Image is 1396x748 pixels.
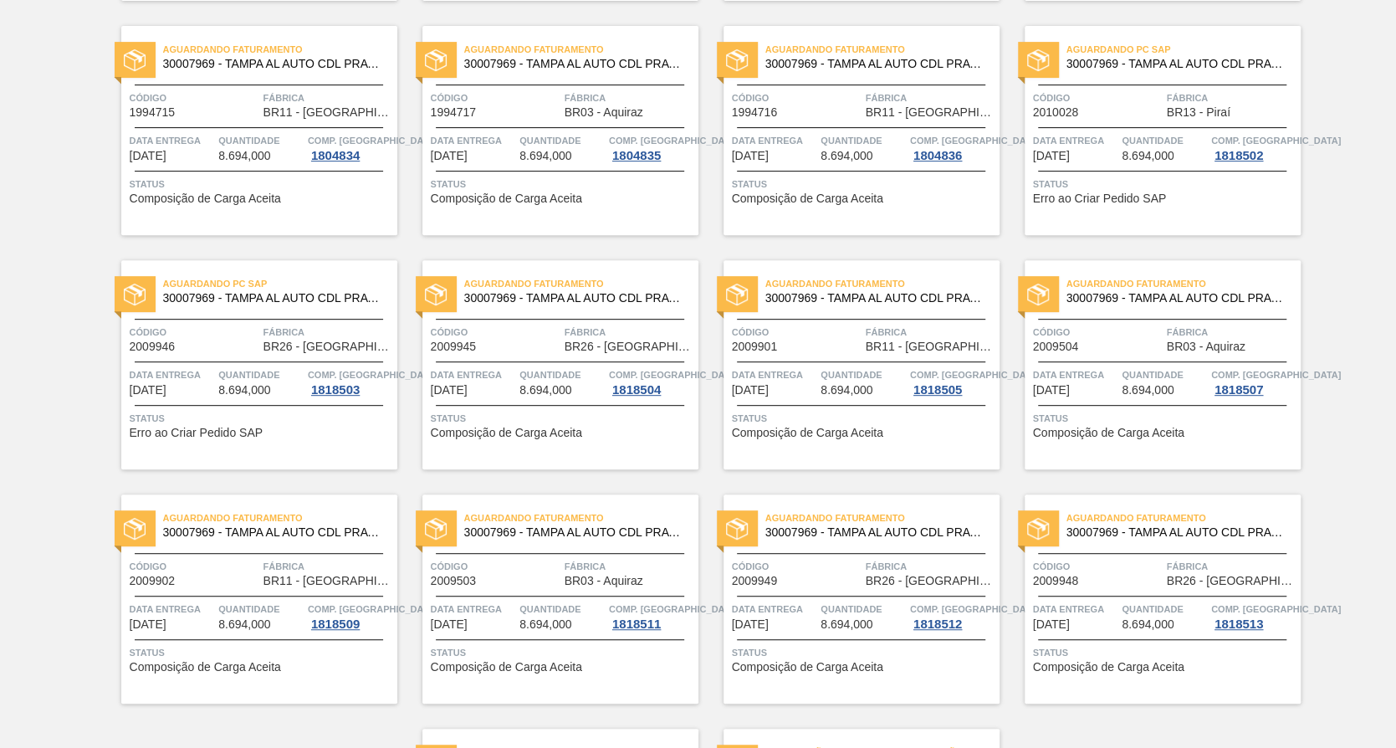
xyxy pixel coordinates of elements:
[124,284,146,305] img: status
[732,90,862,106] span: Código
[765,275,1000,292] span: Aguardando Faturamento
[124,49,146,71] img: status
[1122,618,1174,631] span: 8.694,000
[1211,601,1341,617] span: Comp. Carga
[130,661,281,674] span: Composição de Carga Aceita
[1033,324,1163,341] span: Código
[464,526,685,539] span: 30007969 - TAMPA AL AUTO CDL PRATA CANPACK
[910,601,995,631] a: Comp. [GEOGRAPHIC_DATA]1818512
[565,106,643,119] span: BR03 - Aquiraz
[1066,510,1301,526] span: Aguardando Faturamento
[910,383,965,397] div: 1818505
[130,366,215,383] span: Data entrega
[263,341,393,353] span: BR26 - Uberlândia
[1211,601,1296,631] a: Comp. [GEOGRAPHIC_DATA]1818513
[519,618,571,631] span: 8.694,000
[726,284,748,305] img: status
[1167,90,1296,106] span: Fábrica
[308,132,393,162] a: Comp. [GEOGRAPHIC_DATA]1804834
[732,176,995,192] span: Status
[732,661,883,674] span: Composição de Carga Aceita
[96,260,397,469] a: statusAguardando PC SAP30007969 - TAMPA AL AUTO CDL PRATA CANPACKCódigo2009946FábricaBR26 - [GEOG...
[130,558,259,575] span: Código
[130,324,259,341] span: Código
[431,341,477,353] span: 2009945
[263,324,393,341] span: Fábrica
[308,149,363,162] div: 1804834
[431,410,694,427] span: Status
[1033,150,1070,162] span: 10/09/2025
[130,384,166,397] span: 11/09/2025
[431,366,516,383] span: Data entrega
[609,132,694,162] a: Comp. [GEOGRAPHIC_DATA]1804835
[308,601,437,617] span: Comp. Carga
[732,644,995,661] span: Status
[130,90,259,106] span: Código
[163,510,397,526] span: Aguardando Faturamento
[1033,176,1296,192] span: Status
[130,618,166,631] span: 20/09/2025
[130,427,263,439] span: Erro ao Criar Pedido SAP
[218,601,304,617] span: Quantidade
[609,601,739,617] span: Comp. Carga
[1033,192,1167,205] span: Erro ao Criar Pedido SAP
[1027,284,1049,305] img: status
[1033,410,1296,427] span: Status
[910,366,1040,383] span: Comp. Carga
[1211,617,1266,631] div: 1818513
[163,275,397,292] span: Aguardando PC SAP
[866,575,995,587] span: BR26 - Uberlândia
[1211,132,1341,149] span: Comp. Carga
[910,132,995,162] a: Comp. [GEOGRAPHIC_DATA]1804836
[308,366,393,397] a: Comp. [GEOGRAPHIC_DATA]1818503
[431,132,516,149] span: Data entrega
[218,618,270,631] span: 8.694,000
[866,90,995,106] span: Fábrica
[1211,366,1296,397] a: Comp. [GEOGRAPHIC_DATA]1818507
[431,661,582,674] span: Composição de Carga Aceita
[1211,366,1341,383] span: Comp. Carga
[1000,26,1301,235] a: statusAguardando PC SAP30007969 - TAMPA AL AUTO CDL PRATA CANPACKCódigo2010028FábricaBR13 - Piraí...
[96,494,397,704] a: statusAguardando Faturamento30007969 - TAMPA AL AUTO CDL PRATA CANPACKCódigo2009902FábricaBR11 - ...
[397,494,698,704] a: statusAguardando Faturamento30007969 - TAMPA AL AUTO CDL PRATA CANPACKCódigo2009503FábricaBR03 - ...
[1167,575,1296,587] span: BR26 - Uberlândia
[130,410,393,427] span: Status
[124,518,146,540] img: status
[1033,618,1070,631] span: 29/09/2025
[821,132,906,149] span: Quantidade
[732,132,817,149] span: Data entrega
[1211,132,1296,162] a: Comp. [GEOGRAPHIC_DATA]1818502
[1033,644,1296,661] span: Status
[1033,427,1184,439] span: Composição de Carga Aceita
[431,324,560,341] span: Código
[130,176,393,192] span: Status
[263,558,393,575] span: Fábrica
[163,58,384,70] span: 30007969 - TAMPA AL AUTO CDL PRATA CANPACK
[698,260,1000,469] a: statusAguardando Faturamento30007969 - TAMPA AL AUTO CDL PRATA CANPACKCódigo2009901FábricaBR11 - ...
[1033,661,1184,674] span: Composição de Carga Aceita
[1000,260,1301,469] a: statusAguardando Faturamento30007969 - TAMPA AL AUTO CDL PRATA CANPACKCódigo2009504FábricaBR03 - ...
[821,384,872,397] span: 8.694,000
[1033,90,1163,106] span: Código
[609,132,739,149] span: Comp. Carga
[732,575,778,587] span: 2009949
[1033,575,1079,587] span: 2009948
[1167,558,1296,575] span: Fábrica
[609,383,664,397] div: 1818504
[425,518,447,540] img: status
[910,617,965,631] div: 1818512
[609,149,664,162] div: 1804835
[732,558,862,575] span: Código
[163,526,384,539] span: 30007969 - TAMPA AL AUTO CDL PRATA CANPACK
[1033,558,1163,575] span: Código
[464,41,698,58] span: Aguardando Faturamento
[1122,384,1174,397] span: 8.694,000
[464,275,698,292] span: Aguardando Faturamento
[765,292,986,305] span: 30007969 - TAMPA AL AUTO CDL PRATA CANPACK
[1211,149,1266,162] div: 1818502
[910,366,995,397] a: Comp. [GEOGRAPHIC_DATA]1818505
[431,575,477,587] span: 2009503
[431,601,516,617] span: Data entrega
[1066,58,1287,70] span: 30007969 - TAMPA AL AUTO CDL PRATA CANPACK
[866,106,995,119] span: BR11 - São Luís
